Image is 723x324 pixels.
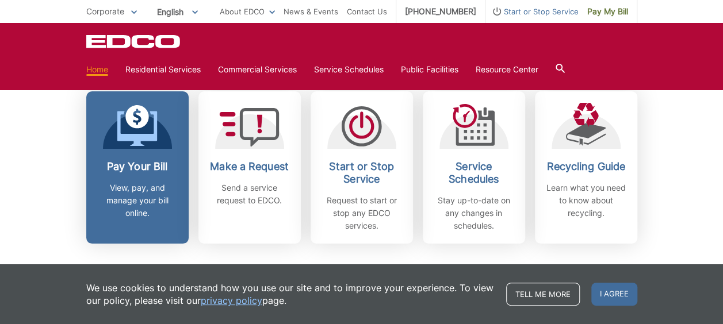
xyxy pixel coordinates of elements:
h2: Start or Stop Service [319,160,404,186]
h2: Make a Request [207,160,292,173]
span: I agree [591,283,637,306]
a: Contact Us [347,5,387,18]
p: Request to start or stop any EDCO services. [319,194,404,232]
a: Tell me more [506,283,580,306]
a: About EDCO [220,5,275,18]
a: privacy policy [201,294,262,307]
a: Public Facilities [401,63,458,76]
a: Recycling Guide Learn what you need to know about recycling. [535,91,637,244]
span: Corporate [86,6,124,16]
h2: Service Schedules [431,160,517,186]
a: Residential Services [125,63,201,76]
a: News & Events [284,5,338,18]
a: Service Schedules Stay up-to-date on any changes in schedules. [423,91,525,244]
span: English [148,2,206,21]
h2: Pay Your Bill [95,160,180,173]
p: We use cookies to understand how you use our site and to improve your experience. To view our pol... [86,281,495,307]
a: Service Schedules [314,63,384,76]
h2: Recycling Guide [544,160,629,173]
span: Pay My Bill [587,5,628,18]
a: Commercial Services [218,63,297,76]
p: View, pay, and manage your bill online. [95,182,180,219]
a: Make a Request Send a service request to EDCO. [198,91,301,244]
a: EDCD logo. Return to the homepage. [86,34,182,48]
p: Stay up-to-date on any changes in schedules. [431,194,517,232]
p: Learn what you need to know about recycling. [544,182,629,219]
p: Send a service request to EDCO. [207,182,292,207]
a: Home [86,63,108,76]
a: Resource Center [476,63,538,76]
a: Pay Your Bill View, pay, and manage your bill online. [86,91,189,244]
